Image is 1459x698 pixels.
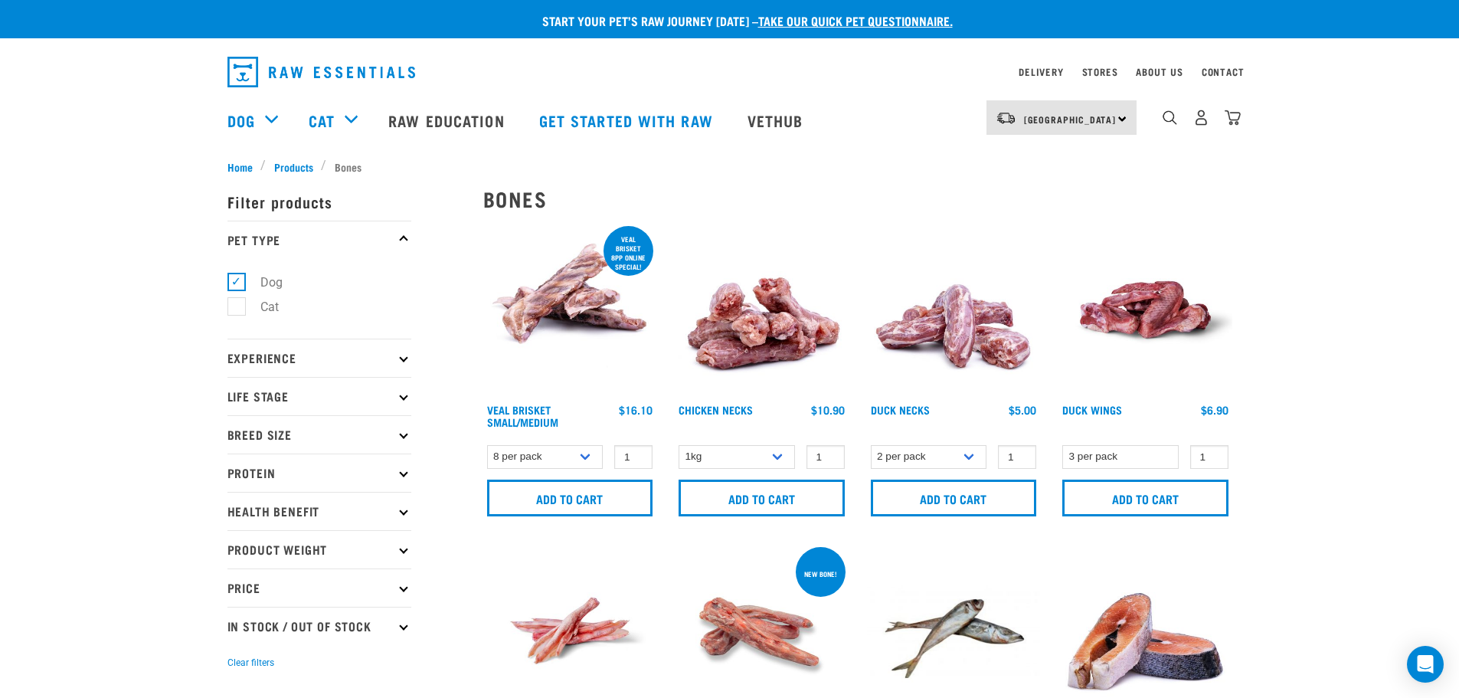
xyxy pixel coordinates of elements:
[227,182,411,221] p: Filter products
[274,159,313,175] span: Products
[227,339,411,377] p: Experience
[227,569,411,607] p: Price
[227,492,411,530] p: Health Benefit
[1062,480,1228,516] input: Add to cart
[1201,404,1228,416] div: $6.90
[614,445,653,469] input: 1
[227,607,411,645] p: In Stock / Out Of Stock
[806,445,845,469] input: 1
[1024,116,1117,122] span: [GEOGRAPHIC_DATA]
[227,377,411,415] p: Life Stage
[227,656,274,670] button: Clear filters
[227,454,411,492] p: Protein
[1082,69,1118,74] a: Stores
[604,228,653,278] div: Veal Brisket 8pp online special!
[227,109,255,132] a: Dog
[227,159,261,175] a: Home
[266,159,321,175] a: Products
[867,223,1041,397] img: Pile Of Duck Necks For Pets
[1225,110,1241,126] img: home-icon@2x.png
[483,187,1232,211] h2: Bones
[1019,69,1063,74] a: Delivery
[797,562,844,585] div: New bone!
[998,445,1036,469] input: 1
[675,223,849,397] img: Pile Of Chicken Necks For Pets
[483,223,657,397] img: 1207 Veal Brisket 4pp 01
[1136,69,1183,74] a: About Us
[619,404,653,416] div: $16.10
[227,221,411,259] p: Pet Type
[227,530,411,569] p: Product Weight
[1190,445,1228,469] input: 1
[373,90,523,151] a: Raw Education
[524,90,732,151] a: Get started with Raw
[227,159,253,175] span: Home
[227,57,415,87] img: Raw Essentials Logo
[996,111,1016,125] img: van-moving.png
[679,407,753,412] a: Chicken Necks
[227,415,411,454] p: Breed Size
[1062,407,1122,412] a: Duck Wings
[487,407,558,424] a: Veal Brisket Small/Medium
[1163,110,1177,125] img: home-icon-1@2x.png
[1009,404,1036,416] div: $5.00
[1202,69,1245,74] a: Contact
[1407,646,1444,683] div: Open Intercom Messenger
[1058,223,1232,397] img: Raw Essentials Duck Wings Raw Meaty Bones For Pets
[871,407,930,412] a: Duck Necks
[309,109,335,132] a: Cat
[236,297,285,316] label: Cat
[215,51,1245,93] nav: dropdown navigation
[871,480,1037,516] input: Add to cart
[1193,110,1209,126] img: user.png
[758,17,953,24] a: take our quick pet questionnaire.
[679,480,845,516] input: Add to cart
[732,90,823,151] a: Vethub
[487,480,653,516] input: Add to cart
[227,159,1232,175] nav: breadcrumbs
[236,273,289,292] label: Dog
[811,404,845,416] div: $10.90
